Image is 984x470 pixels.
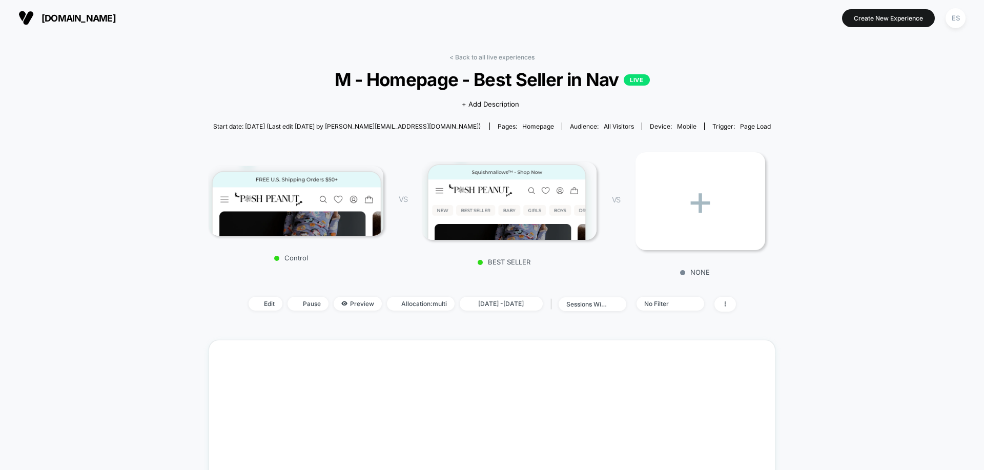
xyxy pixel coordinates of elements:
a: < Back to all live experiences [449,53,535,61]
button: [DOMAIN_NAME] [15,10,119,26]
span: | [548,297,559,312]
span: All Visitors [604,122,634,130]
span: Edit [249,297,282,311]
span: + Add Description [462,99,519,110]
p: BEST SELLER [417,258,591,266]
p: Control [203,254,378,262]
span: homepage [522,122,554,130]
span: VS [612,195,620,204]
div: Pages: [498,122,554,130]
div: Audience: [570,122,634,130]
button: Create New Experience [842,9,935,27]
span: VS [399,195,407,203]
div: Trigger: [712,122,771,130]
div: + [635,152,765,250]
div: ES [946,8,966,28]
img: Visually logo [18,10,34,26]
img: BEST SELLER main [422,162,596,240]
span: Pause [288,297,329,311]
p: NONE [630,268,760,276]
span: Preview [334,297,382,311]
span: mobile [677,122,696,130]
span: Device: [642,122,704,130]
span: [DATE] - [DATE] [460,297,543,311]
div: sessions with impression [566,300,607,308]
span: [DOMAIN_NAME] [42,13,116,24]
span: Page Load [740,122,771,130]
button: ES [942,8,969,29]
span: Start date: [DATE] (Last edit [DATE] by [PERSON_NAME][EMAIL_ADDRESS][DOMAIN_NAME]) [213,122,481,130]
span: Allocation: multi [387,297,455,311]
p: LIVE [624,74,649,86]
span: M - Homepage - Best Seller in Nav [237,69,747,90]
div: No Filter [644,300,685,308]
img: Control main [209,166,383,236]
